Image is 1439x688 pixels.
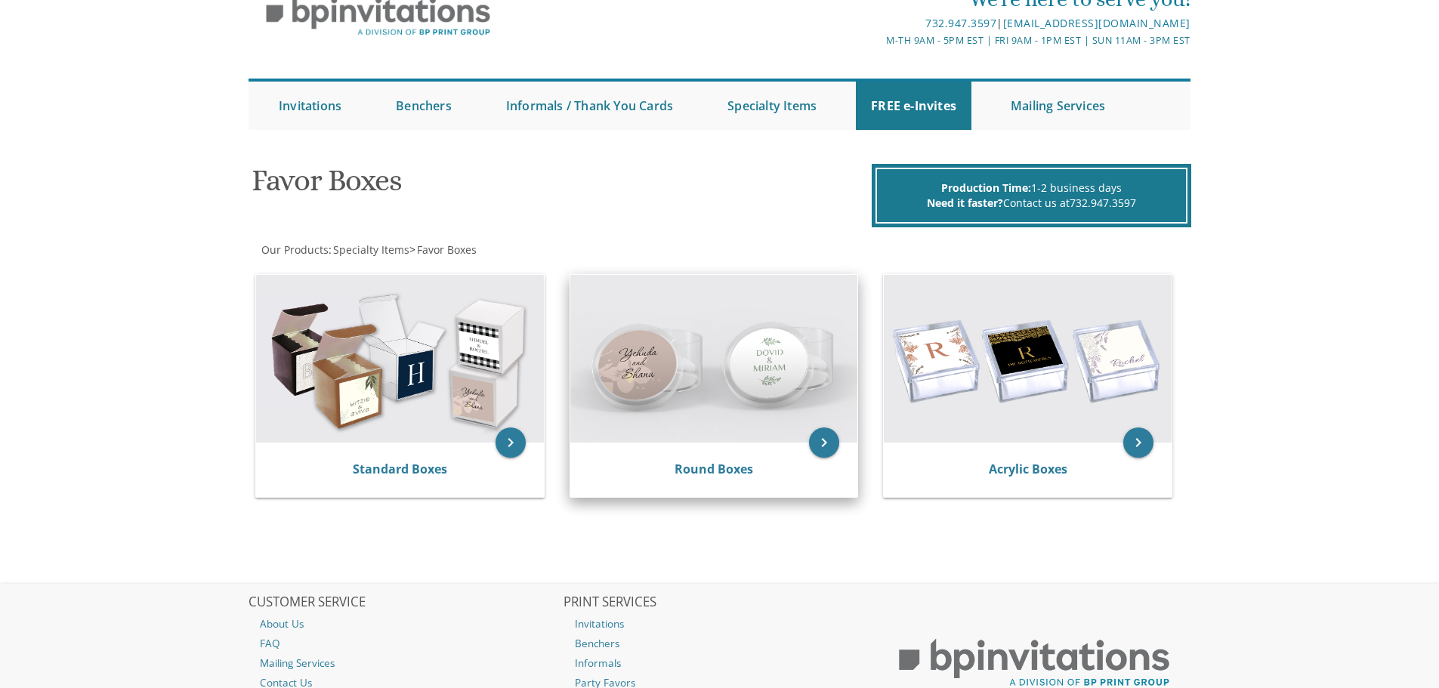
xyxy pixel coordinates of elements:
[249,614,561,634] a: About Us
[332,242,409,257] a: Specialty Items
[884,275,1172,443] img: Acrylic Boxes
[249,595,561,610] h2: CUSTOMER SERVICE
[856,82,971,130] a: FREE e-Invites
[675,461,753,477] a: Round Boxes
[264,82,357,130] a: Invitations
[570,275,858,443] img: Round Boxes
[996,82,1120,130] a: Mailing Services
[260,242,329,257] a: Our Products
[249,242,720,258] div: :
[564,14,1190,32] div: |
[875,168,1187,224] div: 1-2 business days Contact us at
[564,595,876,610] h2: PRINT SERVICES
[564,614,876,634] a: Invitations
[249,653,561,673] a: Mailing Services
[564,32,1190,48] div: M-Th 9am - 5pm EST | Fri 9am - 1pm EST | Sun 11am - 3pm EST
[409,242,477,257] span: >
[564,634,876,653] a: Benchers
[333,242,409,257] span: Specialty Items
[415,242,477,257] a: Favor Boxes
[927,196,1003,210] span: Need it faster?
[989,461,1067,477] a: Acrylic Boxes
[712,82,832,130] a: Specialty Items
[256,275,544,443] img: Standard Boxes
[925,16,996,30] a: 732.947.3597
[496,427,526,458] a: keyboard_arrow_right
[252,164,868,208] h1: Favor Boxes
[941,180,1031,195] span: Production Time:
[1003,16,1190,30] a: [EMAIL_ADDRESS][DOMAIN_NAME]
[1123,427,1153,458] a: keyboard_arrow_right
[809,427,839,458] a: keyboard_arrow_right
[1070,196,1136,210] a: 732.947.3597
[417,242,477,257] span: Favor Boxes
[564,653,876,673] a: Informals
[353,461,447,477] a: Standard Boxes
[491,82,688,130] a: Informals / Thank You Cards
[381,82,467,130] a: Benchers
[249,634,561,653] a: FAQ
